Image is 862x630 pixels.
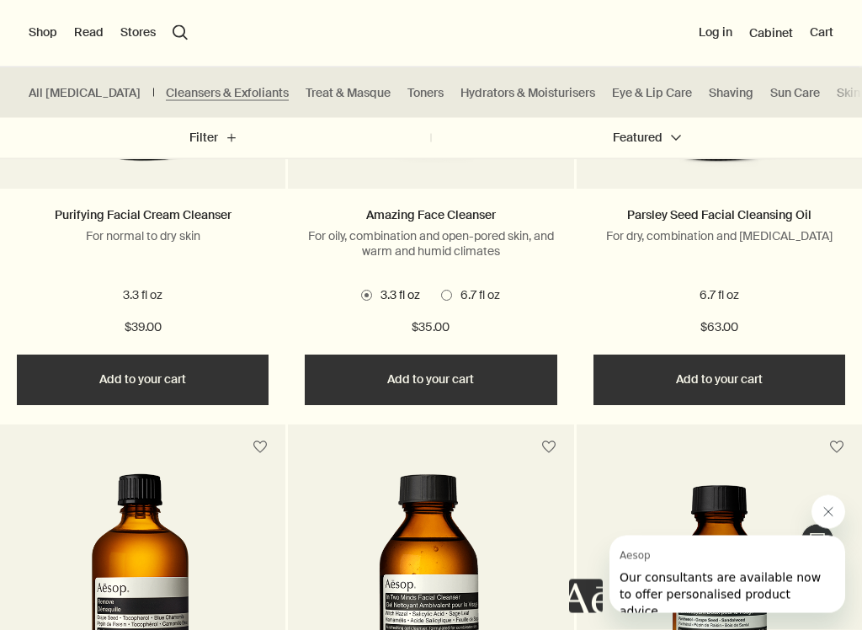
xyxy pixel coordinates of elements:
a: Sun Care [770,85,820,101]
a: Purifying Facial Cream Cleanser [55,208,231,223]
a: Shaving [709,85,753,101]
p: For normal to dry skin [17,229,269,244]
span: $39.00 [125,318,162,339]
iframe: Message from Aesop [609,536,845,613]
iframe: no content [569,579,603,613]
button: Add to your cart - $39.00 [17,355,269,406]
button: Stores [120,24,156,41]
a: Treat & Masque [306,85,391,101]
span: 6.7 fl oz [452,288,500,305]
button: Read [74,24,104,41]
span: Our consultants are available now to offer personalised product advice. [10,35,211,83]
button: Add to your cart - $35.00 [305,355,556,406]
button: Cart [810,24,833,41]
button: Save to cabinet [822,433,852,463]
button: Save to cabinet [245,433,275,463]
a: All [MEDICAL_DATA] [29,85,141,101]
a: Amazing Face Cleanser [366,208,496,223]
button: Featured [431,118,862,158]
span: 3.3 fl oz [372,288,420,305]
p: For oily, combination and open-pored skin, and warm and humid climates [305,229,556,259]
button: Open search [173,25,188,40]
div: Aesop says "Our consultants are available now to offer personalised product advice.". Open messag... [569,495,845,613]
a: Parsley Seed Facial Cleansing Oil [627,208,811,223]
a: Cabinet [749,25,793,40]
button: Save to cabinet [534,433,564,463]
span: $63.00 [700,318,738,339]
button: Log in [699,24,732,41]
a: Hydrators & Moisturisers [460,85,595,101]
p: For dry, combination and [MEDICAL_DATA] [593,229,845,244]
span: $35.00 [412,318,450,339]
button: Shop [29,24,57,41]
button: Add to your cart - $63.00 [593,355,845,406]
a: Eye & Lip Care [612,85,692,101]
a: Cleansers & Exfoliants [166,85,289,101]
iframe: Close message from Aesop [811,495,845,529]
a: Toners [407,85,444,101]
